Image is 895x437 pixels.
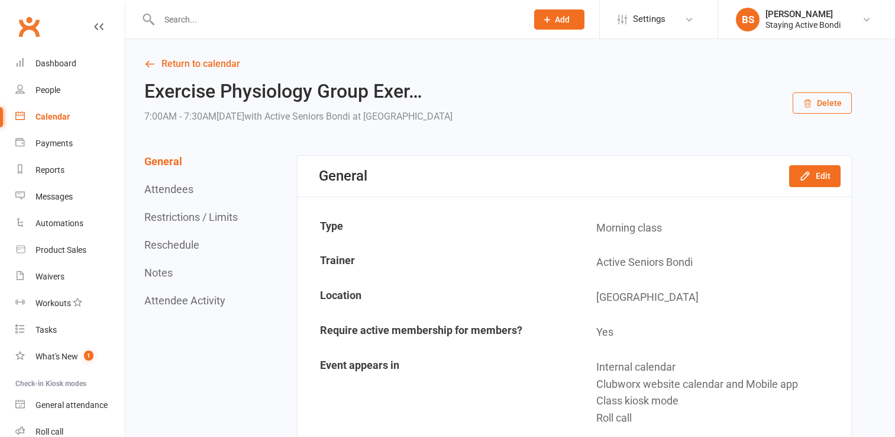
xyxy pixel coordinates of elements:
div: [PERSON_NAME] [765,9,841,20]
a: Calendar [15,104,125,130]
div: Class kiosk mode [596,393,842,410]
a: Automations [15,210,125,237]
div: Reports [35,165,64,175]
span: Add [555,15,570,24]
a: Workouts [15,290,125,317]
div: Roll call [35,427,63,436]
div: General [319,168,367,184]
span: Settings [633,6,665,33]
button: Attendees [144,183,193,195]
td: Type [299,211,574,245]
a: People [15,77,125,104]
a: Payments [15,130,125,157]
button: General [144,155,182,168]
a: Waivers [15,264,125,290]
button: Attendee Activity [144,294,225,307]
button: Add [534,9,584,30]
div: Roll call [596,410,842,427]
a: Tasks [15,317,125,343]
div: Automations [35,218,83,228]
h2: Exercise Physiology Group Exer… [144,81,453,102]
button: Reschedule [144,239,199,251]
a: Return to calendar [144,56,852,72]
td: Active Seniors Bondi [575,246,850,279]
td: Yes [575,316,850,349]
div: People [35,85,60,95]
div: 7:00AM - 7:30AM[DATE] [144,108,453,125]
div: Calendar [35,112,70,121]
a: Messages [15,184,125,210]
span: 1 [84,351,93,361]
div: Product Sales [35,245,86,255]
td: Event appears in [299,351,574,435]
button: Restrictions / Limits [144,211,238,223]
span: with Active Seniors Bondi [244,111,350,122]
a: General attendance kiosk mode [15,392,125,419]
a: What's New1 [15,343,125,370]
td: Trainer [299,246,574,279]
button: Edit [789,165,841,187]
div: Workouts [35,298,71,308]
td: [GEOGRAPHIC_DATA] [575,281,850,314]
div: Payments [35,139,73,148]
a: Clubworx [14,12,44,41]
div: Internal calendar [596,359,842,376]
div: What's New [35,352,78,361]
div: Dashboard [35,59,76,68]
span: at [GEOGRAPHIC_DATA] [353,111,453,122]
td: Require active membership for members? [299,316,574,349]
div: Staying Active Bondi [765,20,841,30]
td: Location [299,281,574,314]
div: Messages [35,192,73,201]
input: Search... [156,11,519,28]
div: Waivers [35,272,64,281]
a: Reports [15,157,125,184]
a: Product Sales [15,237,125,264]
a: Dashboard [15,50,125,77]
div: Clubworx website calendar and Mobile app [596,376,842,393]
button: Notes [144,266,173,279]
td: Morning class [575,211,850,245]
div: General attendance [35,400,108,410]
button: Delete [793,92,852,114]
div: Tasks [35,325,57,335]
div: BS [736,8,760,31]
